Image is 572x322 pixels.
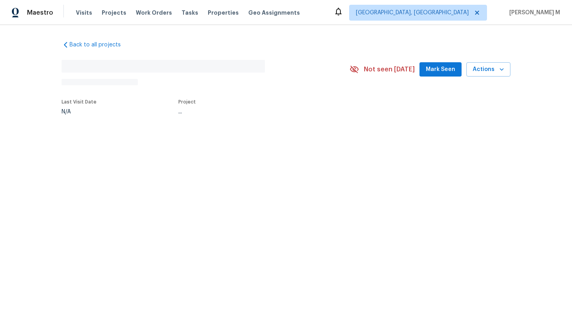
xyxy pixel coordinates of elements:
[248,9,300,17] span: Geo Assignments
[426,65,455,75] span: Mark Seen
[364,65,415,73] span: Not seen [DATE]
[27,9,53,17] span: Maestro
[419,62,462,77] button: Mark Seen
[178,100,196,104] span: Project
[102,9,126,17] span: Projects
[466,62,510,77] button: Actions
[208,9,239,17] span: Properties
[62,41,138,49] a: Back to all projects
[506,9,560,17] span: [PERSON_NAME] M
[356,9,469,17] span: [GEOGRAPHIC_DATA], [GEOGRAPHIC_DATA]
[62,109,97,115] div: N/A
[136,9,172,17] span: Work Orders
[473,65,504,75] span: Actions
[182,10,198,15] span: Tasks
[178,109,331,115] div: ...
[76,9,92,17] span: Visits
[62,100,97,104] span: Last Visit Date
